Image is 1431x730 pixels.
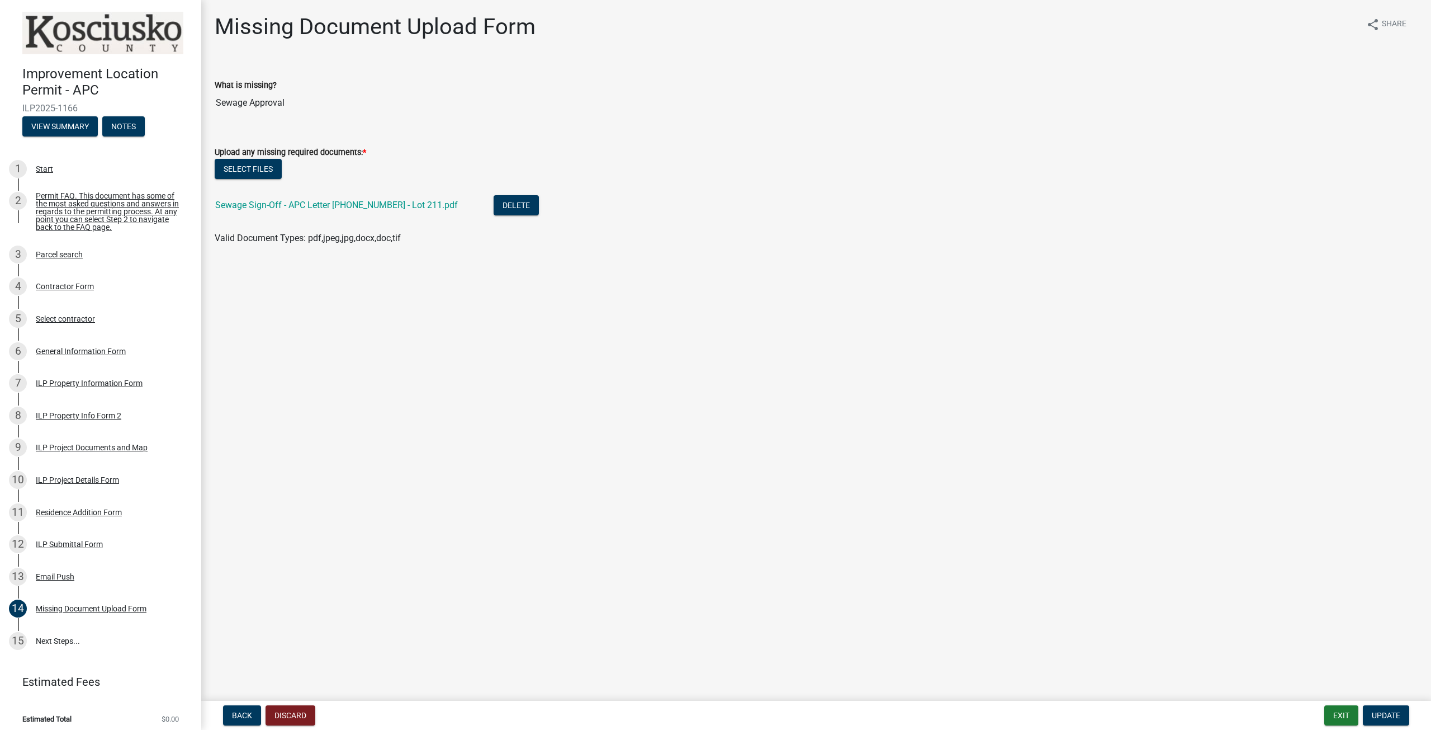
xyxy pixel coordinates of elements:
[36,165,53,173] div: Start
[9,407,27,425] div: 8
[36,540,103,548] div: ILP Submittal Form
[9,503,27,521] div: 11
[1366,18,1380,31] i: share
[22,116,98,136] button: View Summary
[36,573,74,581] div: Email Push
[162,715,179,723] span: $0.00
[22,12,183,54] img: Kosciusko County, Indiana
[223,705,261,726] button: Back
[36,379,143,387] div: ILP Property Information Form
[232,711,252,720] span: Back
[36,315,95,323] div: Select contractor
[215,13,536,40] h1: Missing Document Upload Form
[494,195,539,215] button: Delete
[9,246,27,263] div: 3
[9,600,27,618] div: 14
[9,632,27,650] div: 15
[36,605,146,613] div: Missing Document Upload Form
[9,310,27,328] div: 5
[36,282,94,290] div: Contractor Form
[1363,705,1409,726] button: Update
[9,374,27,392] div: 7
[22,66,192,98] h4: Improvement Location Permit - APC
[9,439,27,456] div: 9
[102,123,145,131] wm-modal-confirm: Notes
[22,715,72,723] span: Estimated Total
[36,476,119,484] div: ILP Project Details Form
[9,160,27,178] div: 1
[36,508,122,516] div: Residence Addition Form
[215,233,401,243] span: Valid Document Types: pdf,jpeg,jpg,docx,doc,tif
[22,103,179,114] span: ILP2025-1166
[102,116,145,136] button: Notes
[215,82,277,90] label: What is missing?
[36,347,126,355] div: General Information Form
[215,149,366,157] label: Upload any missing required documents:
[1382,18,1406,31] span: Share
[36,192,183,231] div: Permit FAQ. This document has some of the most asked questions and answers in regards to the perm...
[22,123,98,131] wm-modal-confirm: Summary
[215,159,282,179] button: Select files
[266,705,315,726] button: Discard
[9,535,27,553] div: 12
[1372,711,1400,720] span: Update
[36,444,148,451] div: ILP Project Documents and Map
[9,342,27,360] div: 6
[494,201,539,211] wm-modal-confirm: Delete Document
[9,568,27,586] div: 13
[9,471,27,489] div: 10
[1324,705,1358,726] button: Exit
[36,412,121,420] div: ILP Property Info Form 2
[36,251,83,258] div: Parcel search
[9,671,183,693] a: Estimated Fees
[215,200,458,210] a: Sewage Sign-Off - APC Letter [PHONE_NUMBER] - Lot 211.pdf
[1357,13,1415,35] button: shareShare
[9,277,27,295] div: 4
[9,192,27,210] div: 2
